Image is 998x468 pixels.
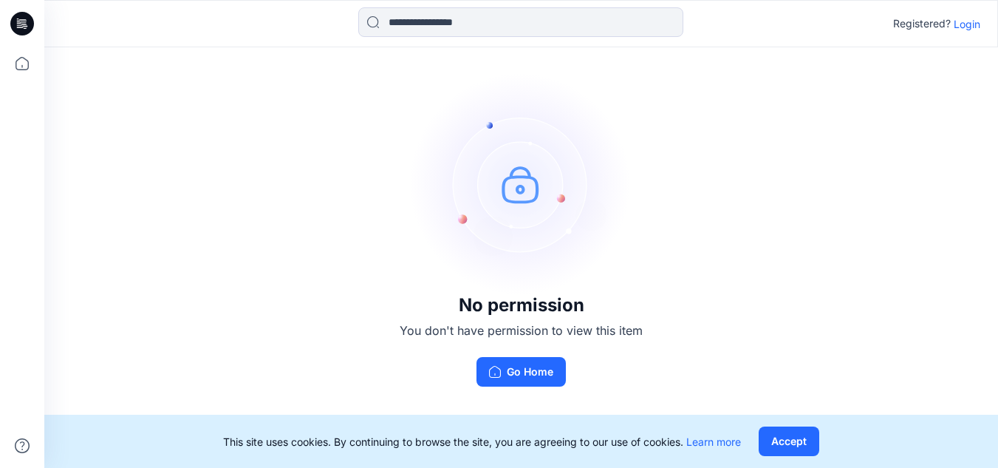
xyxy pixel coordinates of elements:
p: You don't have permission to view this item [400,322,643,339]
p: Login [954,16,980,32]
button: Accept [759,427,819,456]
p: Registered? [893,15,951,33]
a: Learn more [686,435,741,448]
button: Go Home [476,357,566,387]
h3: No permission [400,295,643,316]
img: no-perm.svg [411,73,632,295]
p: This site uses cookies. By continuing to browse the site, you are agreeing to our use of cookies. [223,434,741,450]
